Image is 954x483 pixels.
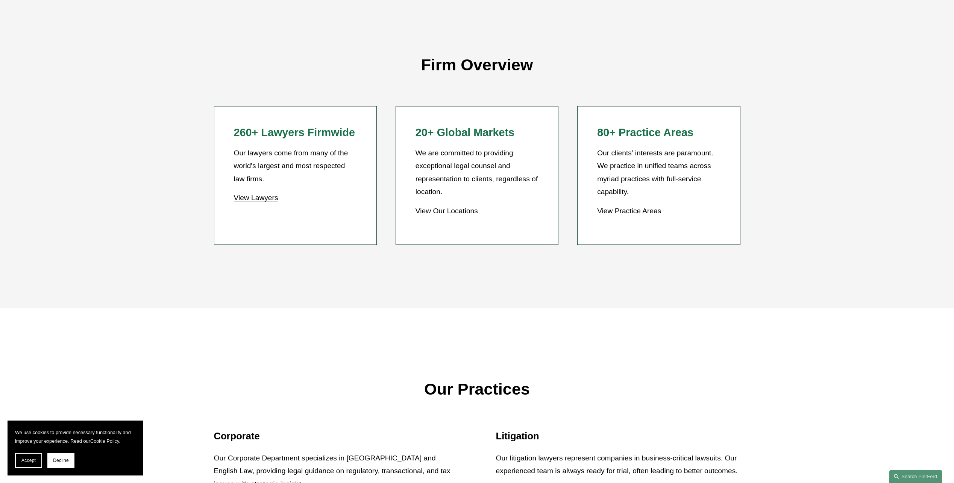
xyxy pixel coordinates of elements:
a: View Practice Areas [597,207,661,215]
a: Cookie Policy [90,438,119,444]
a: Search this site [889,470,942,483]
span: Accept [21,458,36,463]
p: Our Practices [214,375,740,404]
a: View Our Locations [416,207,478,215]
h2: Corporate [214,430,458,442]
h2: Litigation [496,430,740,442]
a: View Lawyers [234,194,278,202]
p: Our clients’ interests are paramount. We practice in unified teams across myriad practices with f... [597,147,720,199]
span: Decline [53,458,69,463]
button: Decline [47,453,74,468]
h2: 260+ Lawyers Firmwide [234,126,356,139]
h2: 20+ Global Markets [416,126,538,139]
p: We are committed to providing exceptional legal counsel and representation to clients, regardless... [416,147,538,199]
p: We use cookies to provide necessary functionality and improve your experience. Read our . [15,428,135,445]
p: Our litigation lawyers represent companies in business-critical lawsuits. Our experienced team is... [496,452,740,478]
p: Firm Overview [214,50,740,80]
section: Cookie banner [8,421,143,475]
button: Accept [15,453,42,468]
h2: 80+ Practice Areas [597,126,720,139]
p: Our lawyers come from many of the world's largest and most respected law firms. [234,147,356,186]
